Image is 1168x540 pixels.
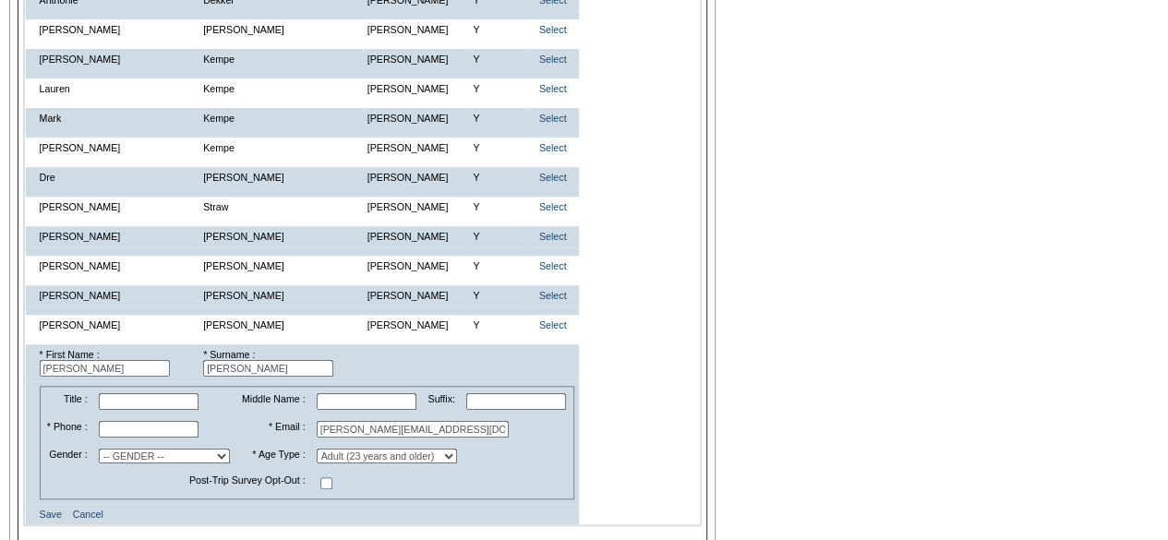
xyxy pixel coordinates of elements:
td: Y [468,315,528,335]
a: Select [539,24,567,35]
td: [PERSON_NAME] [199,285,363,306]
td: [PERSON_NAME] [363,226,469,246]
td: * Surname : [199,344,363,381]
td: Y [468,78,528,99]
td: [PERSON_NAME] [363,49,469,69]
td: Dre [35,167,199,187]
a: Select [539,201,567,212]
td: Y [468,167,528,187]
td: Y [468,197,528,217]
td: Y [468,108,528,128]
td: Straw [199,197,363,217]
td: Y [468,49,528,69]
td: [PERSON_NAME] [363,108,469,128]
a: Select [539,290,567,301]
td: [PERSON_NAME] [199,19,363,40]
td: [PERSON_NAME] [35,256,199,276]
td: [PERSON_NAME] [363,315,469,335]
a: Select [539,319,567,330]
td: Lauren [35,78,199,99]
td: Kempe [199,49,363,69]
td: [PERSON_NAME] [363,19,469,40]
td: Kempe [199,78,363,99]
td: [PERSON_NAME] [35,49,199,69]
td: [PERSON_NAME] [199,167,363,187]
td: [PERSON_NAME] [363,256,469,276]
td: Kempe [199,108,363,128]
td: Post-Trip Survey Opt-Out : [42,470,310,497]
td: [PERSON_NAME] [199,226,363,246]
td: [PERSON_NAME] [35,197,199,217]
a: Select [539,260,567,271]
td: [PERSON_NAME] [363,78,469,99]
a: Select [539,54,567,65]
a: Select [539,83,567,94]
a: Select [539,113,567,124]
td: Kempe [199,138,363,158]
td: * Email : [236,416,309,442]
td: * First Name : [35,344,199,381]
td: Y [468,19,528,40]
td: * Phone : [42,416,92,442]
a: Select [539,231,567,242]
td: [PERSON_NAME] [35,226,199,246]
td: [PERSON_NAME] [363,197,469,217]
td: [PERSON_NAME] [363,285,469,306]
td: Title : [42,389,92,414]
td: Gender : [42,444,92,468]
a: Cancel [73,509,103,520]
td: [PERSON_NAME] [35,19,199,40]
td: [PERSON_NAME] [35,285,199,306]
td: Suffix: [423,389,460,414]
td: [PERSON_NAME] [35,138,199,158]
td: [PERSON_NAME] [363,167,469,187]
td: Middle Name : [236,389,309,414]
td: Y [468,256,528,276]
td: Y [468,285,528,306]
td: [PERSON_NAME] [199,315,363,335]
td: * Age Type : [236,444,309,468]
a: Save [40,509,62,520]
a: Select [539,172,567,183]
td: Mark [35,108,199,128]
td: [PERSON_NAME] [199,256,363,276]
td: Y [468,138,528,158]
td: Y [468,226,528,246]
td: [PERSON_NAME] [363,138,469,158]
a: Select [539,142,567,153]
td: [PERSON_NAME] [35,315,199,335]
